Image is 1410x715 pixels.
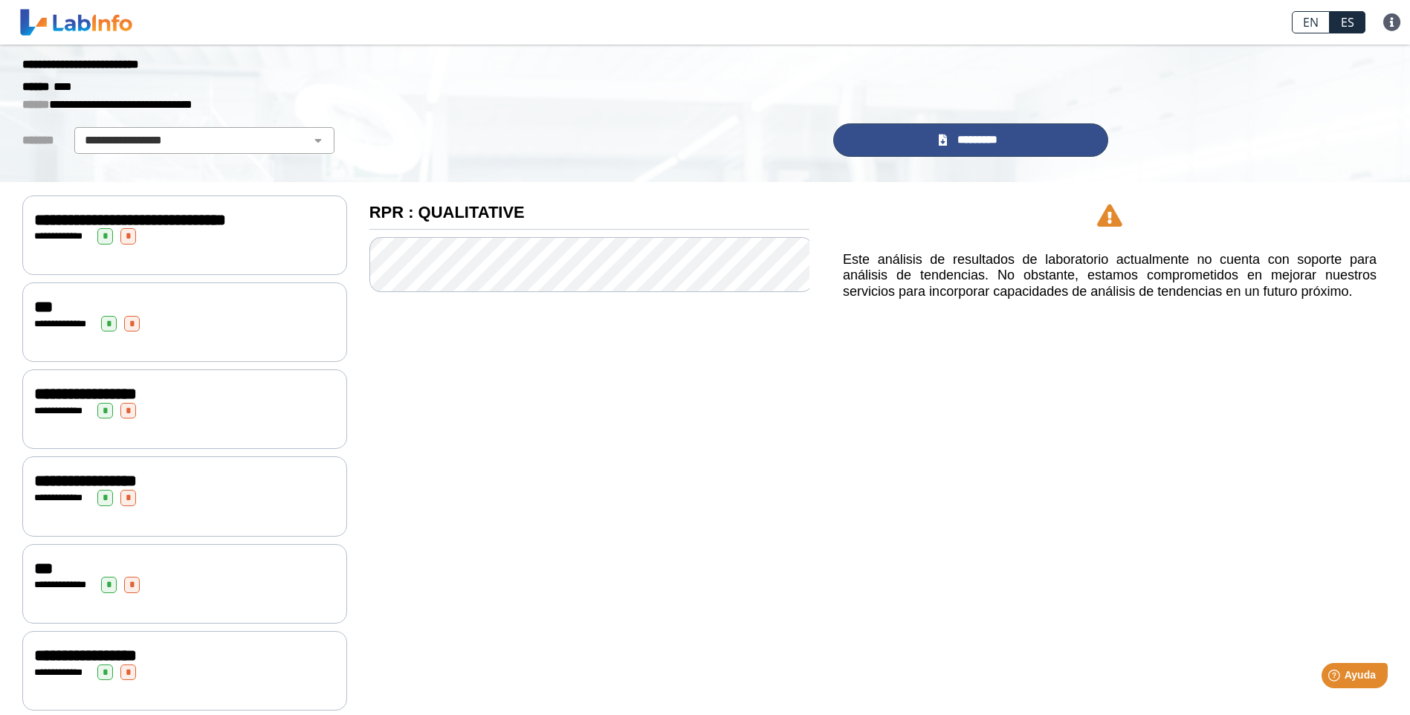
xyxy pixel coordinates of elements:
[843,252,1377,300] h5: Este análisis de resultados de laboratorio actualmente no cuenta con soporte para análisis de ten...
[1330,11,1365,33] a: ES
[369,203,525,221] b: RPR : QUALITATIVE
[1292,11,1330,33] a: EN
[1278,657,1394,699] iframe: Help widget launcher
